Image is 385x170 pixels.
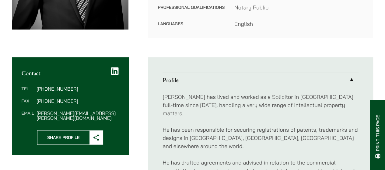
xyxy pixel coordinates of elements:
dt: Professional Qualifications [158,3,225,20]
dd: [PHONE_NUMBER] [37,99,119,103]
p: He has been responsible for securing registrations of patents, trademarks and designs in [GEOGRAP... [163,126,359,150]
dd: [PERSON_NAME][EMAIL_ADDRESS][PERSON_NAME][DOMAIN_NAME] [37,111,119,120]
a: Profile [163,72,359,88]
dt: Tel [22,86,34,99]
dd: English [234,20,363,28]
a: LinkedIn [111,67,119,75]
dd: [PHONE_NUMBER] [37,86,119,91]
dt: Email [22,111,34,120]
dt: Fax [22,99,34,111]
dd: Notary Public [234,3,363,12]
h2: Contact [22,69,119,77]
dt: Languages [158,20,225,28]
button: Share Profile [37,130,103,145]
p: [PERSON_NAME] has lived and worked as a Solicitor in [GEOGRAPHIC_DATA] full-time since [DATE], ha... [163,93,359,117]
span: Share Profile [37,130,89,144]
